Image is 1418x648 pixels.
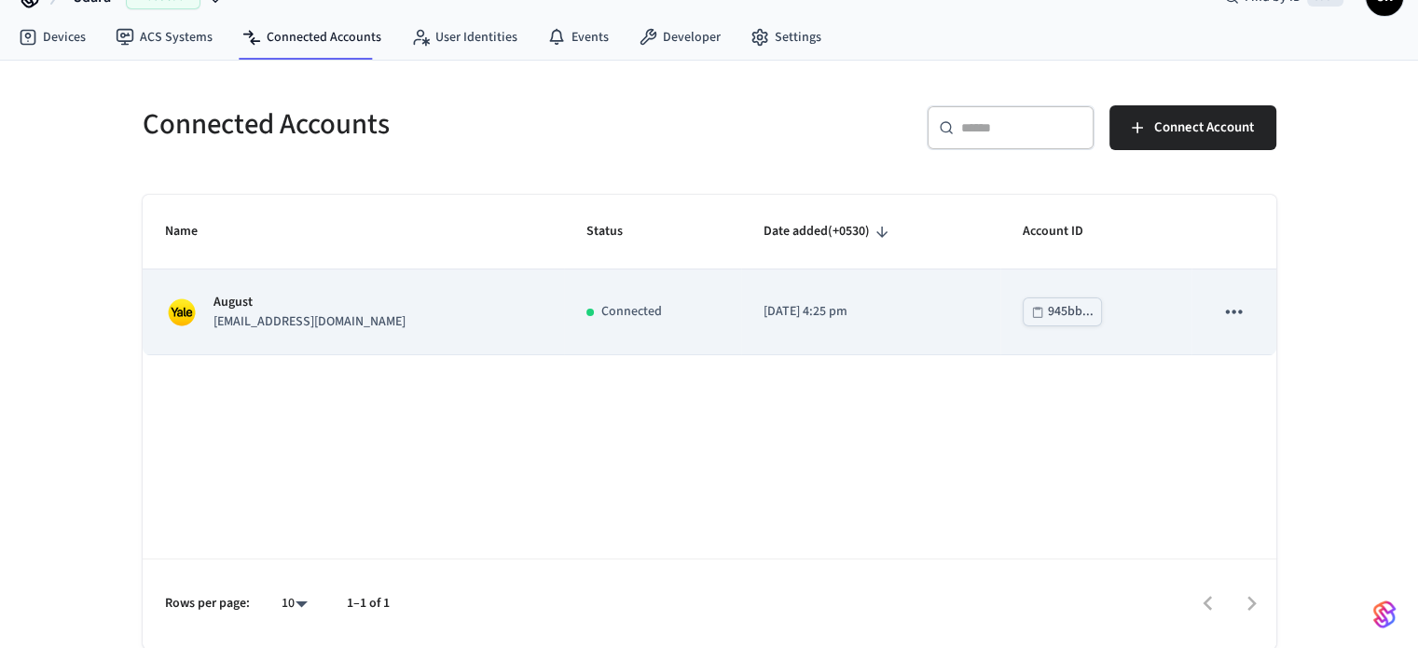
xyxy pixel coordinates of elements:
[1373,600,1396,629] img: SeamLogoGradient.69752ec5.svg
[601,302,662,322] p: Connected
[396,21,532,54] a: User Identities
[764,217,894,246] span: Date added(+0530)
[1048,300,1094,324] div: 945bb...
[165,217,222,246] span: Name
[1023,217,1108,246] span: Account ID
[1023,297,1102,326] button: 945bb...
[624,21,736,54] a: Developer
[1109,105,1276,150] button: Connect Account
[532,21,624,54] a: Events
[736,21,836,54] a: Settings
[165,296,199,329] img: Yale Logo, Square
[165,594,250,614] p: Rows per page:
[272,590,317,617] div: 10
[586,217,647,246] span: Status
[143,195,1276,355] table: sticky table
[101,21,227,54] a: ACS Systems
[4,21,101,54] a: Devices
[143,105,698,144] h5: Connected Accounts
[1154,116,1254,140] span: Connect Account
[213,312,406,332] p: [EMAIL_ADDRESS][DOMAIN_NAME]
[227,21,396,54] a: Connected Accounts
[213,293,406,312] p: August
[764,302,978,322] p: [DATE] 4:25 pm
[347,594,390,614] p: 1–1 of 1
